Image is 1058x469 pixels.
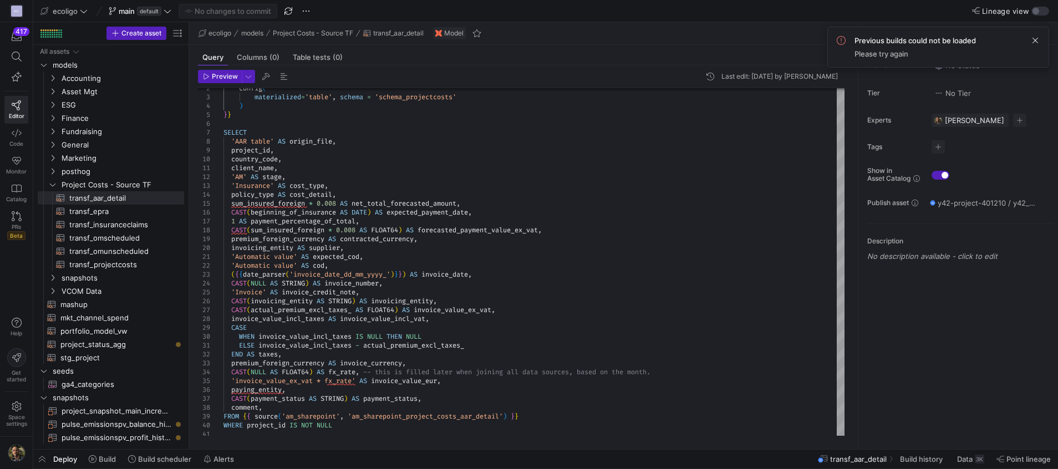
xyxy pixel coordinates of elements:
[975,455,984,463] div: 3K
[208,29,231,37] span: ecoligo
[4,96,28,124] a: Editor
[198,332,210,341] div: 30
[386,208,468,217] span: expected_payment_date
[402,305,410,314] span: AS
[241,29,263,37] span: models
[313,261,324,270] span: cod
[62,125,182,138] span: Fundraising
[38,231,184,244] div: Press SPACE to select this row.
[198,252,210,261] div: 21
[38,338,184,351] a: project_status_agg​​​​​​​​​​
[60,325,171,338] span: portfolio_model_vw​​​​​​​​​​
[270,279,278,288] span: AS
[251,226,324,234] span: sum_insured_foreign
[198,199,210,208] div: 15
[293,54,343,61] span: Table tests
[198,305,210,314] div: 27
[38,4,90,18] button: ecoligo
[375,93,456,101] span: 'schema_projectcosts'
[456,199,460,208] span: ,
[231,164,274,172] span: client_name
[491,305,495,314] span: ,
[198,155,210,164] div: 10
[278,181,286,190] span: AS
[867,143,923,151] span: Tags
[212,73,238,80] span: Preview
[40,48,69,55] div: All assets
[414,305,491,314] span: invoice_value_ex_vat
[305,93,332,101] span: 'table'
[895,450,950,468] button: Build history
[333,54,343,61] span: (0)
[60,312,171,324] span: mkt_channel_spend​​​​​​​​​​
[137,7,161,16] span: default
[932,86,974,100] button: No tierNo Tier
[360,27,426,40] button: transf_aar_detail
[934,89,971,98] span: No Tier
[340,93,363,101] span: schema
[53,59,182,72] span: models
[62,72,182,85] span: Accounting
[231,288,266,297] span: 'Invoice'
[332,93,336,101] span: ,
[247,279,251,288] span: (
[38,311,184,324] a: mkt_channel_spend​​​​​​​​​​
[198,288,210,297] div: 25
[251,172,258,181] span: AS
[934,89,943,98] img: No tier
[394,305,398,314] span: )
[538,226,542,234] span: ,
[982,7,1029,16] span: Lineage view
[38,244,184,258] a: transf_omunscheduled​​​​​​​​​​
[38,205,184,218] div: Press SPACE to select this row.
[198,190,210,199] div: 14
[69,205,171,218] span: transf_epra​​​​​​​​​​
[62,152,182,165] span: Marketing
[231,208,247,217] span: CAST
[213,455,234,463] span: Alerts
[355,288,359,297] span: ,
[433,297,437,305] span: ,
[198,297,210,305] div: 26
[62,405,171,417] span: project_snapshot_main_incremental​​​​​​​
[60,298,171,311] span: mashup​​​​​​​​​​
[1006,455,1051,463] span: Point lineage
[468,208,472,217] span: ,
[367,93,371,101] span: =
[69,258,171,271] span: transf_projectcosts​​​​​​​​​​
[340,199,348,208] span: AS
[7,369,26,383] span: Get started
[867,116,923,124] span: Experts
[119,7,135,16] span: main
[286,270,289,279] span: (
[239,101,243,110] span: )
[53,7,78,16] span: ecoligo
[198,323,210,332] div: 29
[231,146,270,155] span: project_id
[410,270,418,279] span: AS
[69,192,171,205] span: transf_aar_detail​​​​​​​​​​
[313,252,359,261] span: expected_cod
[231,155,278,164] span: country_code
[7,231,26,240] span: Beta
[231,261,297,270] span: 'Automatic value'
[38,85,184,98] div: Press SPACE to select this row.
[198,270,210,279] div: 23
[4,313,28,341] button: Help
[9,330,23,337] span: Help
[99,455,116,463] span: Build
[121,29,161,37] span: Create asset
[301,261,309,270] span: AS
[305,279,309,288] span: )
[38,271,184,284] div: Press SPACE to select this row.
[239,332,255,341] span: WHEN
[38,284,184,298] div: Press SPACE to select this row.
[62,112,182,125] span: Finance
[371,226,398,234] span: FLOAT64
[251,297,313,305] span: invoicing_entity
[231,190,274,199] span: policy_type
[270,27,356,40] button: Project Costs - Source TF
[8,444,26,462] img: https://storage.googleapis.com/y42-prod-data-exchange/images/7e7RzXvUWcEhWhf8BYUbRCghczaQk4zBh2Nv...
[867,167,911,182] span: Show in Asset Catalog
[301,93,305,101] span: =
